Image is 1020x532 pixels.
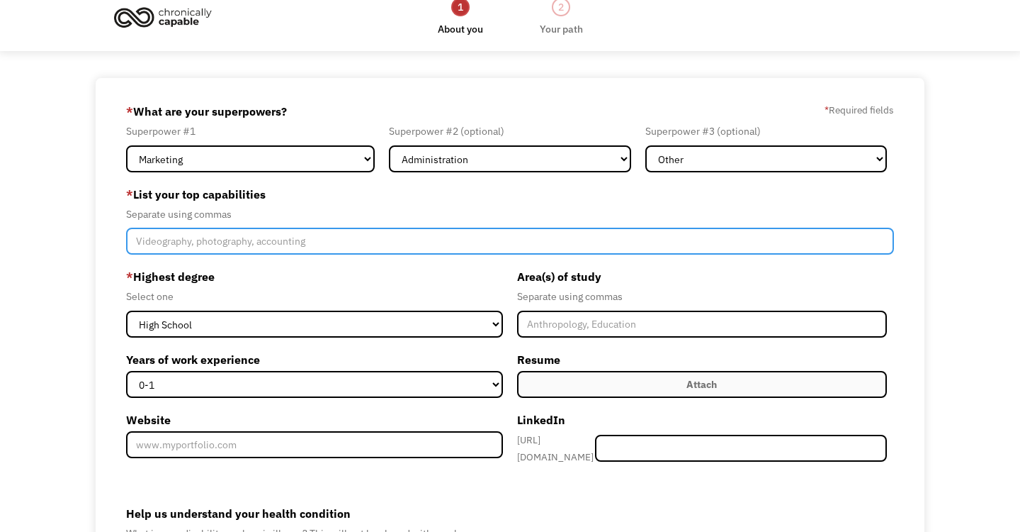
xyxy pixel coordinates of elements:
[126,348,503,371] label: Years of work experience
[686,376,717,393] div: Attach
[126,123,375,140] div: Superpower #1
[126,288,503,305] div: Select one
[517,409,887,431] label: LinkedIn
[824,101,894,118] label: Required fields
[126,265,503,288] label: Highest degree
[126,183,894,206] label: List your top capabilities
[126,228,894,255] input: Videography, photography, accounting
[389,123,630,140] div: Superpower #2 (optional)
[110,1,216,33] img: Chronically Capable logo
[517,288,887,305] div: Separate using commas
[645,123,887,140] div: Superpower #3 (optional)
[438,21,483,38] div: About you
[517,265,887,288] label: Area(s) of study
[126,502,894,525] label: Help us understand your health condition
[126,100,287,123] label: What are your superpowers?
[517,431,595,465] div: [URL][DOMAIN_NAME]
[126,431,503,458] input: www.myportfolio.com
[540,21,583,38] div: Your path
[126,409,503,431] label: Website
[126,206,894,223] div: Separate using commas
[517,371,887,398] label: Attach
[517,311,887,338] input: Anthropology, Education
[517,348,887,371] label: Resume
